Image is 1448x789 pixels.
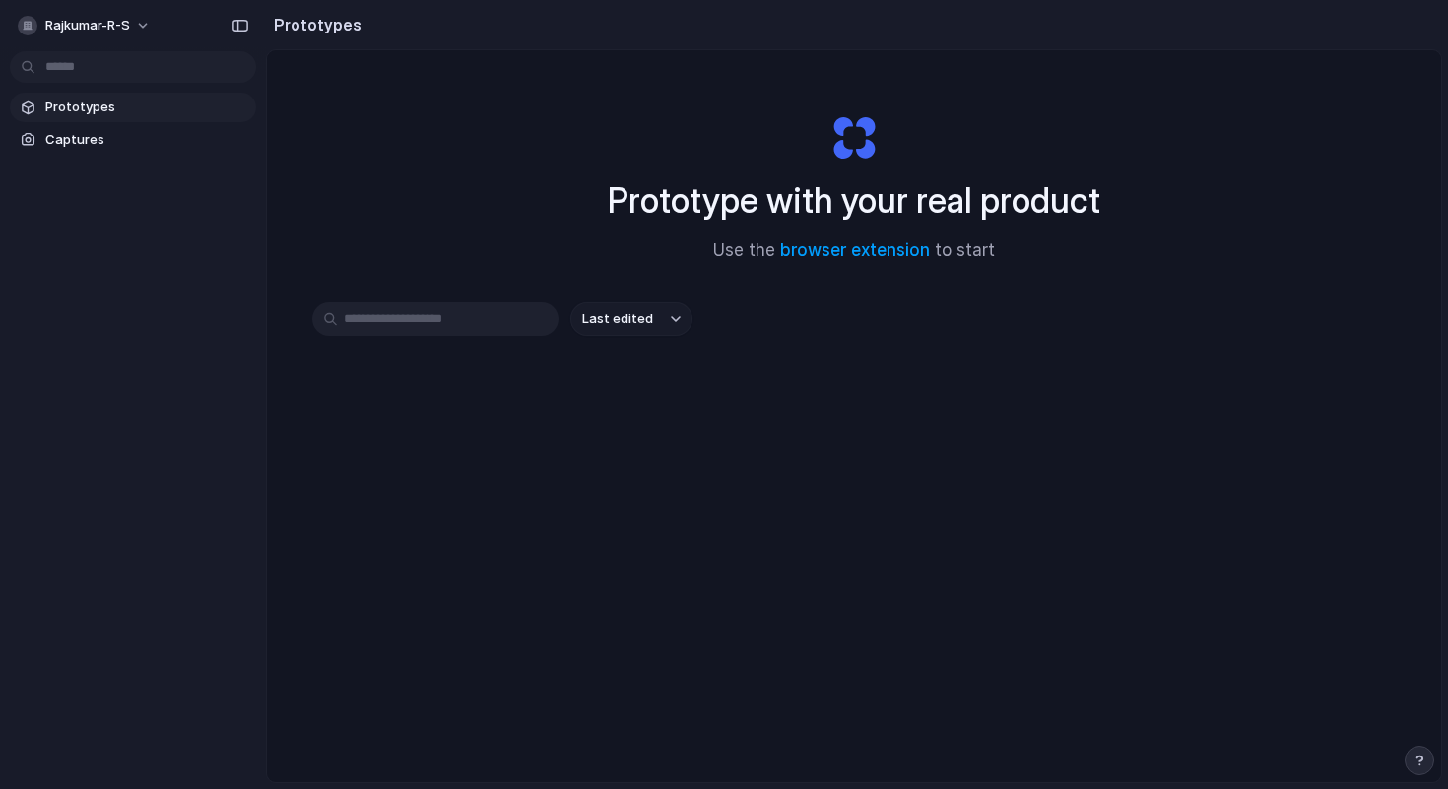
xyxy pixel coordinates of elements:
[10,125,256,155] a: Captures
[713,238,995,264] span: Use the to start
[582,309,653,329] span: Last edited
[45,16,130,35] span: rajkumar-r-s
[780,240,930,260] a: browser extension
[608,174,1100,227] h1: Prototype with your real product
[45,130,248,150] span: Captures
[266,13,362,36] h2: Prototypes
[45,98,248,117] span: Prototypes
[570,302,692,336] button: Last edited
[10,93,256,122] a: Prototypes
[10,10,161,41] button: rajkumar-r-s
